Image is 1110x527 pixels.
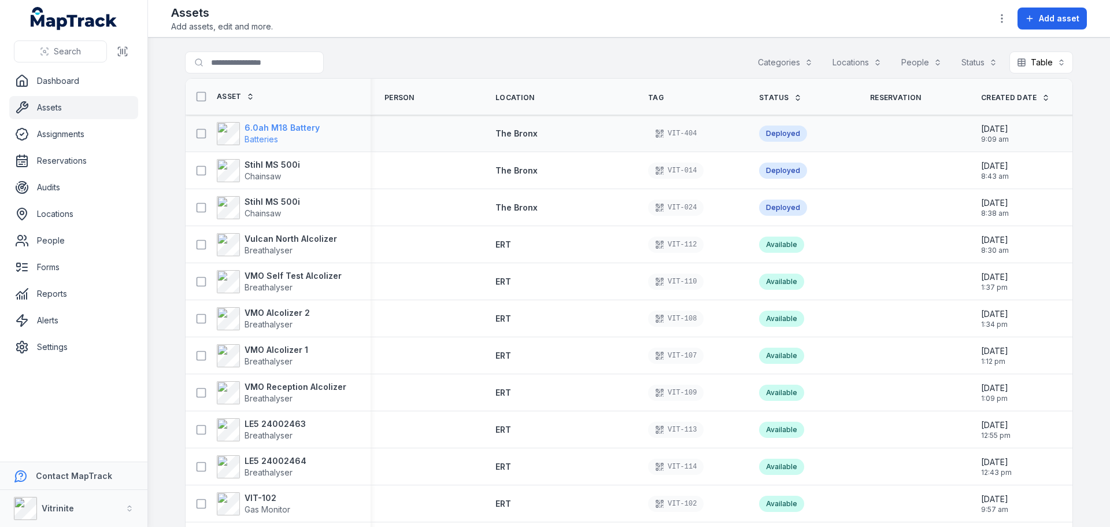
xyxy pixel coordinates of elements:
[495,165,538,176] a: The Bronx
[981,271,1008,283] span: [DATE]
[759,237,804,253] div: Available
[894,51,949,73] button: People
[981,160,1009,181] time: 29/08/2025, 8:43:16 am
[495,425,511,434] span: ERT
[9,229,138,252] a: People
[217,92,242,101] span: Asset
[495,128,538,139] a: The Bronx
[217,492,290,515] a: VIT-102Gas Monitor
[495,93,534,102] span: Location
[245,270,342,282] strong: VMO Self Test Alcolizer
[648,163,704,179] div: VIT-014
[495,350,511,362] a: ERT
[217,233,337,256] a: Vulcan North AlcolizerBreathalyser
[981,172,1009,181] span: 8:43 am
[495,498,511,510] a: ERT
[495,461,511,473] a: ERT
[759,459,804,475] div: Available
[245,122,320,134] strong: 6.0ah M18 Battery
[9,176,138,199] a: Audits
[495,388,511,397] span: ERT
[217,418,306,441] a: LE5 24002463Breathalyser
[495,202,538,212] span: The Bronx
[648,93,664,102] span: Tag
[759,200,807,216] div: Deployed
[648,311,704,327] div: VIT-108
[750,51,820,73] button: Categories
[495,462,511,471] span: ERT
[245,282,293,292] span: Breathalyser
[981,135,1009,144] span: 9:09 am
[648,496,704,512] div: VIT-102
[9,202,138,226] a: Locations
[981,123,1009,144] time: 29/08/2025, 9:09:51 am
[981,197,1009,209] span: [DATE]
[648,237,704,253] div: VIT-112
[495,239,511,250] a: ERT
[171,5,273,21] h2: Assets
[217,455,306,478] a: LE5 24002464Breathalyser
[9,149,138,172] a: Reservations
[981,505,1008,514] span: 9:57 am
[1017,8,1087,30] button: Add asset
[759,496,804,512] div: Available
[981,308,1008,320] span: [DATE]
[1039,13,1079,24] span: Add asset
[759,93,802,102] a: Status
[981,419,1011,431] span: [DATE]
[9,69,138,93] a: Dashboard
[981,456,1012,477] time: 08/08/2025, 12:43:21 pm
[245,134,278,144] span: Batteries
[981,382,1008,394] span: [DATE]
[981,357,1008,366] span: 1:12 pm
[981,345,1008,357] span: [DATE]
[9,123,138,146] a: Assignments
[245,245,293,255] span: Breathalyser
[981,382,1008,403] time: 08/08/2025, 1:09:55 pm
[981,431,1011,440] span: 12:55 pm
[495,387,511,399] a: ERT
[981,234,1009,255] time: 10/08/2025, 8:30:02 am
[42,503,74,513] strong: Vitrinite
[981,468,1012,477] span: 12:43 pm
[648,422,704,438] div: VIT-113
[981,93,1050,102] a: Created Date
[14,40,107,62] button: Search
[245,467,293,477] span: Breathalyser
[759,385,804,401] div: Available
[245,455,306,467] strong: LE5 24002464
[245,344,308,356] strong: VMO Alcolizer 1
[217,270,342,293] a: VMO Self Test AlcolizerBreathalyser
[759,163,807,179] div: Deployed
[981,419,1011,440] time: 08/08/2025, 12:55:19 pm
[9,336,138,359] a: Settings
[648,385,704,401] div: VIT-109
[981,234,1009,246] span: [DATE]
[495,165,538,175] span: The Bronx
[245,393,293,403] span: Breathalyser
[981,160,1009,172] span: [DATE]
[245,307,310,319] strong: VMO Alcolizer 2
[495,276,511,288] a: ERT
[981,271,1008,292] time: 08/08/2025, 1:37:23 pm
[981,394,1008,403] span: 1:09 pm
[31,7,117,30] a: MapTrack
[245,233,337,245] strong: Vulcan North Alcolizer
[217,159,300,182] a: Stihl MS 500iChainsaw
[648,126,704,142] div: VIT-404
[495,239,511,249] span: ERT
[245,430,293,440] span: Breathalyser
[954,51,1005,73] button: Status
[759,93,789,102] span: Status
[495,128,538,138] span: The Bronx
[495,202,538,213] a: The Bronx
[981,493,1008,505] span: [DATE]
[981,197,1009,218] time: 29/08/2025, 8:38:45 am
[981,123,1009,135] span: [DATE]
[245,208,281,218] span: Chainsaw
[981,345,1008,366] time: 08/08/2025, 1:12:56 pm
[759,274,804,290] div: Available
[245,319,293,329] span: Breathalyser
[495,277,511,286] span: ERT
[245,356,293,366] span: Breathalyser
